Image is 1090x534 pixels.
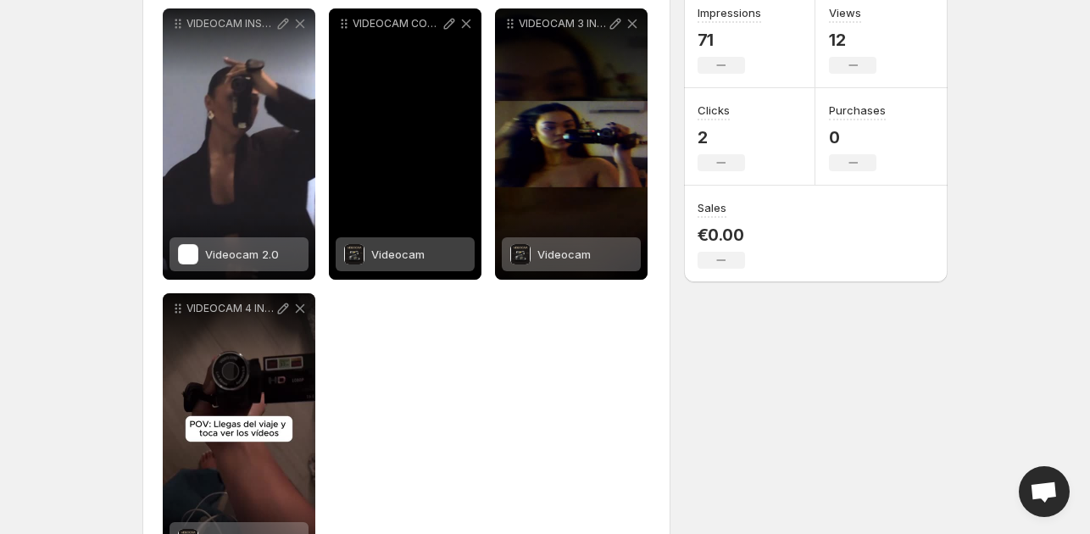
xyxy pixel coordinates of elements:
div: VIDEOCAM INSTA CORTOVideocam 2.0Videocam 2.0 [163,8,315,280]
h3: Purchases [829,102,886,119]
h3: Sales [698,199,726,216]
h3: Impressions [698,4,761,21]
h3: Clicks [698,102,730,119]
div: VIDEOCAM CORTO INSTAVideocamVideocam [329,8,481,280]
span: Videocam 2.0 [205,248,279,261]
img: Videocam [345,244,363,264]
span: Videocam [537,248,591,261]
span: Videocam [371,248,425,261]
p: 2 [698,127,745,147]
p: 71 [698,30,761,50]
h3: Views [829,4,861,21]
div: VIDEOCAM 3 INSTAVideocamVideocam [495,8,648,280]
p: 0 [829,127,886,147]
div: Open chat [1019,466,1070,517]
img: Videocam [511,244,529,264]
p: 12 [829,30,876,50]
p: VIDEOCAM INSTA CORTO [186,17,275,31]
p: VIDEOCAM 4 INSTA [186,302,275,315]
p: VIDEOCAM 3 INSTA [519,17,607,31]
p: €0.00 [698,225,745,245]
p: VIDEOCAM CORTO INSTA [353,17,441,31]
